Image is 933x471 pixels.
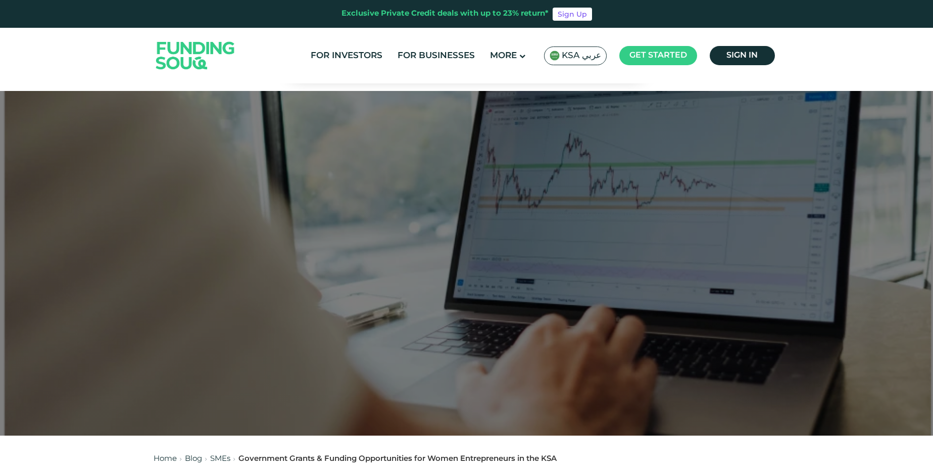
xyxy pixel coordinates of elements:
span: KSA عربي [562,50,601,62]
a: Blog [185,455,202,462]
span: Sign in [726,52,758,59]
a: SMEs [210,455,230,462]
a: For Businesses [395,48,477,64]
img: SA Flag [550,51,560,61]
a: For Investors [308,48,385,64]
a: Home [154,455,177,462]
a: Sign in [710,46,775,65]
span: Get started [629,52,687,59]
span: More [490,52,517,60]
a: Sign Up [553,8,592,21]
div: Government Grants & Funding Opportunities for Women Entrepreneurs in the KSA [238,453,557,465]
img: Logo [146,30,245,81]
div: Exclusive Private Credit deals with up to 23% return* [341,8,549,20]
